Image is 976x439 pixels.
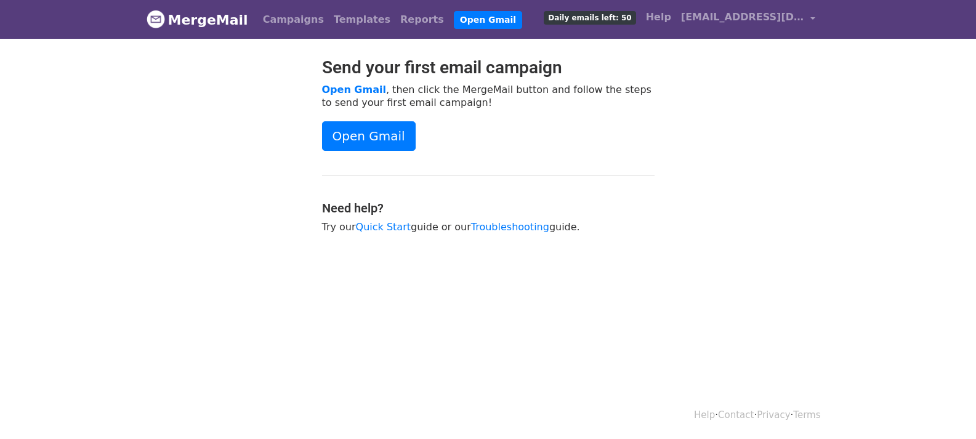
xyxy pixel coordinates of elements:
[395,7,449,32] a: Reports
[544,11,635,25] span: Daily emails left: 50
[322,220,655,233] p: Try our guide or our guide.
[322,121,416,151] a: Open Gmail
[258,7,329,32] a: Campaigns
[793,409,820,421] a: Terms
[322,201,655,215] h4: Need help?
[454,11,522,29] a: Open Gmail
[147,7,248,33] a: MergeMail
[694,409,715,421] a: Help
[322,57,655,78] h2: Send your first email campaign
[718,409,754,421] a: Contact
[147,10,165,28] img: MergeMail logo
[356,221,411,233] a: Quick Start
[681,10,804,25] span: [EMAIL_ADDRESS][DOMAIN_NAME]
[757,409,790,421] a: Privacy
[539,5,640,30] a: Daily emails left: 50
[322,84,386,95] a: Open Gmail
[641,5,676,30] a: Help
[329,7,395,32] a: Templates
[471,221,549,233] a: Troubleshooting
[676,5,820,34] a: [EMAIL_ADDRESS][DOMAIN_NAME]
[322,83,655,109] p: , then click the MergeMail button and follow the steps to send your first email campaign!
